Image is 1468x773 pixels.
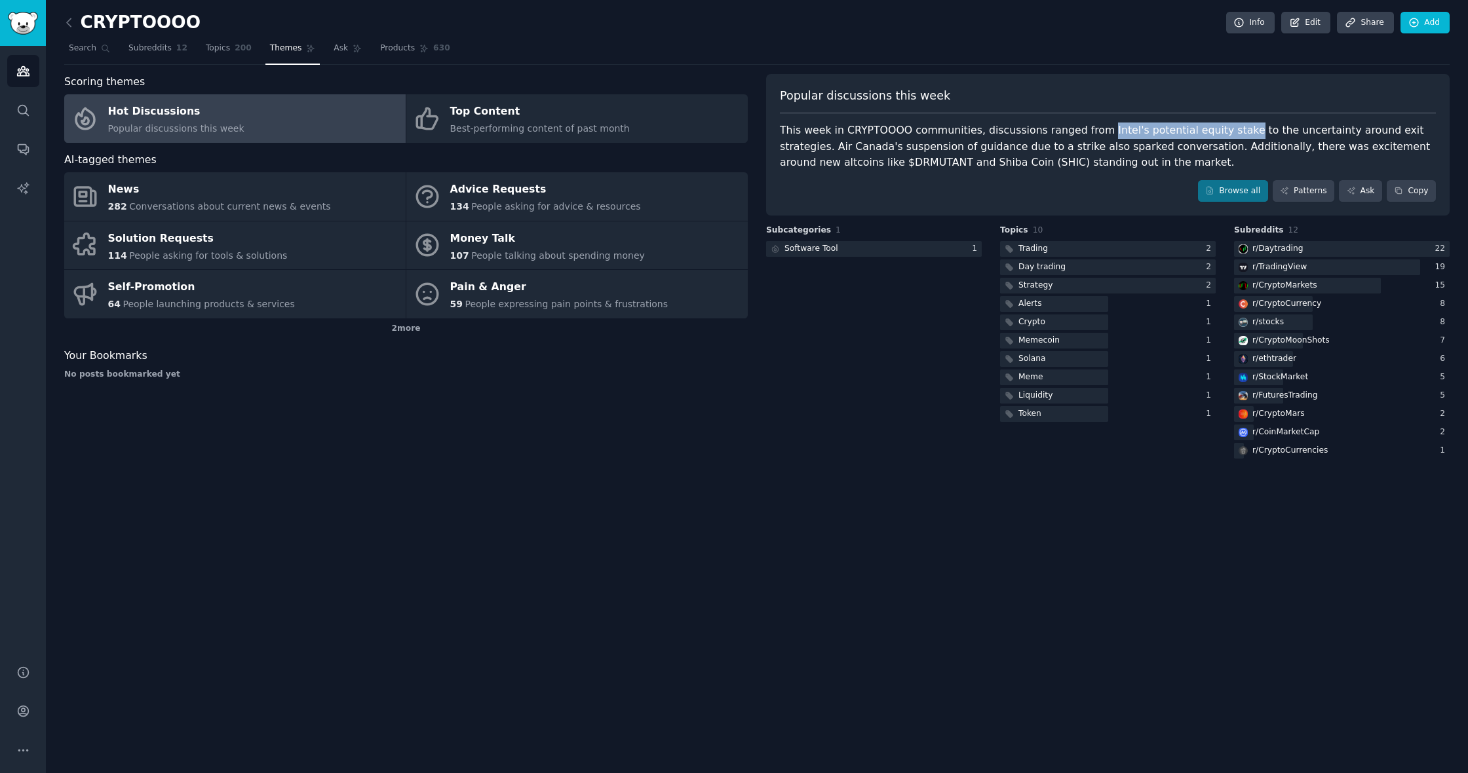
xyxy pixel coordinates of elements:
div: No posts bookmarked yet [64,369,748,381]
div: Trading [1018,243,1048,255]
div: 2 [1440,408,1450,420]
div: r/ FuturesTrading [1252,390,1318,402]
div: 7 [1440,335,1450,347]
a: Daytradingr/Daytrading22 [1234,241,1450,257]
div: 8 [1440,298,1450,310]
div: Liquidity [1018,390,1053,402]
div: Token [1018,408,1041,420]
div: Solution Requests [108,228,288,249]
div: 15 [1435,280,1450,292]
span: Themes [270,43,302,54]
a: Software Tool1 [766,241,982,257]
a: Liquidity1 [1000,388,1216,404]
span: Topics [206,43,230,54]
div: Money Talk [450,228,645,249]
span: 1 [836,225,841,235]
button: Copy [1387,180,1436,202]
div: Solana [1018,353,1045,365]
span: Products [380,43,415,54]
span: Subreddits [1234,225,1284,236]
a: StockMarketr/StockMarket5 [1234,369,1450,386]
a: Info [1226,12,1275,34]
span: 134 [450,201,469,212]
a: Subreddits12 [124,38,192,65]
div: r/ CryptoCurrencies [1252,445,1328,457]
span: People launching products & services [123,299,294,309]
div: 2 [1206,280,1216,292]
div: News [108,179,331,200]
div: 1 [1206,335,1216,347]
img: FuturesTrading [1239,391,1248,400]
a: Token1 [1000,406,1216,423]
div: 1 [1206,408,1216,420]
span: Topics [1000,225,1028,236]
span: Ask [334,43,348,54]
img: CryptoCurrency [1239,299,1248,309]
div: Self-Promotion [108,277,295,298]
a: Patterns [1273,180,1334,202]
a: Meme1 [1000,369,1216,386]
img: ethtrader [1239,354,1248,364]
div: 22 [1435,243,1450,255]
span: Search [69,43,96,54]
div: 1 [1440,445,1450,457]
span: 630 [433,43,450,54]
div: 2 [1206,243,1216,255]
div: r/ stocks [1252,316,1284,328]
div: 6 [1440,353,1450,365]
a: Ask [1339,180,1382,202]
div: 8 [1440,316,1450,328]
div: Strategy [1018,280,1053,292]
a: Products630 [376,38,454,65]
a: FuturesTradingr/FuturesTrading5 [1234,388,1450,404]
span: People asking for tools & solutions [129,250,287,261]
span: Best-performing content of past month [450,123,630,134]
a: Edit [1281,12,1330,34]
div: Software Tool [784,243,838,255]
span: AI-tagged themes [64,152,157,168]
div: 1 [1206,298,1216,310]
div: Day trading [1018,261,1066,273]
a: Crypto1 [1000,314,1216,331]
img: CryptoCurrencies [1239,446,1248,455]
a: Advice Requests134People asking for advice & resources [406,172,748,221]
a: Browse all [1198,180,1268,202]
div: 5 [1440,390,1450,402]
a: Solution Requests114People asking for tools & solutions [64,221,406,270]
img: TradingView [1239,263,1248,272]
img: Daytrading [1239,244,1248,254]
div: 2 more [64,318,748,339]
div: 5 [1440,371,1450,383]
div: 2 [1440,426,1450,438]
a: Ask [329,38,366,65]
div: r/ CryptoMars [1252,408,1305,420]
span: 10 [1033,225,1043,235]
span: Subreddits [128,43,172,54]
span: 200 [235,43,252,54]
a: CoinMarketCapr/CoinMarketCap2 [1234,424,1450,441]
a: CryptoCurrenciesr/CryptoCurrencies1 [1234,443,1450,459]
a: stocksr/stocks8 [1234,314,1450,331]
div: 1 [1206,371,1216,383]
a: Money Talk107People talking about spending money [406,221,748,270]
a: Alerts1 [1000,296,1216,312]
div: 2 [1206,261,1216,273]
div: Hot Discussions [108,102,244,123]
a: Self-Promotion64People launching products & services [64,270,406,318]
a: Trading2 [1000,241,1216,257]
a: Memecoin1 [1000,333,1216,349]
a: ethtraderr/ethtrader6 [1234,351,1450,368]
a: Strategy2 [1000,278,1216,294]
span: Subcategories [766,225,831,236]
div: This week in CRYPTOOOO communities, discussions ranged from Intel's potential equity stake to the... [780,123,1436,171]
div: 1 [1206,390,1216,402]
div: r/ ethtrader [1252,353,1296,365]
img: GummySearch logo [8,12,38,35]
div: r/ CryptoMarkets [1252,280,1317,292]
div: r/ CoinMarketCap [1252,426,1319,438]
img: CoinMarketCap [1239,428,1248,437]
div: Meme [1018,371,1043,383]
div: 1 [972,243,982,255]
div: 1 [1206,353,1216,365]
a: News282Conversations about current news & events [64,172,406,221]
